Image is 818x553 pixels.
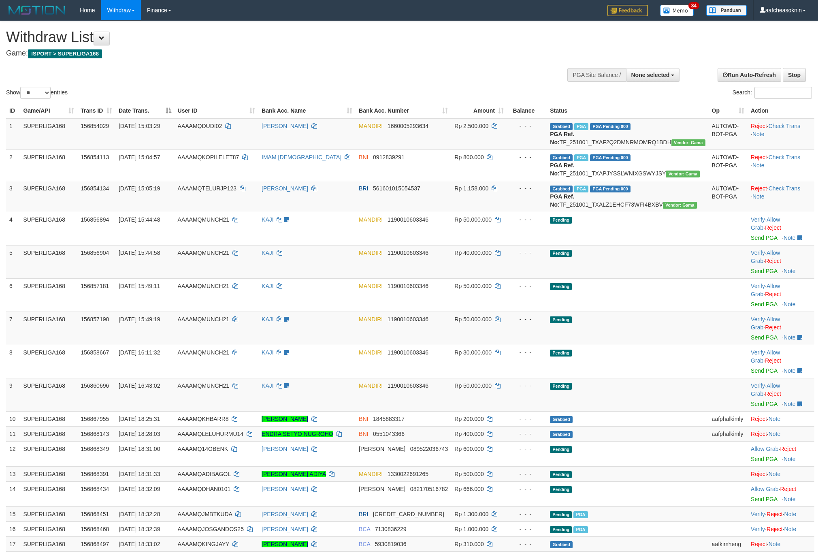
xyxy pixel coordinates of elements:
span: AAAAMQDHAN0101 [178,486,231,492]
span: · [751,382,780,397]
span: Rp 50.000.000 [454,283,492,289]
img: panduan.png [706,5,747,16]
span: 156854113 [81,154,109,160]
span: None selected [631,72,670,78]
th: Action [748,103,814,118]
span: AAAAMQMUNCH21 [178,216,230,223]
td: SUPERLIGA168 [20,245,77,278]
div: - - - [510,485,543,493]
div: - - - [510,282,543,290]
span: Rp 400.000 [454,431,484,437]
a: Reject [765,224,781,231]
span: 156857181 [81,283,109,289]
b: PGA Ref. No: [550,162,574,177]
a: [PERSON_NAME] [262,185,308,192]
span: 156868349 [81,446,109,452]
th: Balance [507,103,547,118]
td: SUPERLIGA168 [20,378,77,411]
a: Reject [751,471,767,477]
a: Note [752,162,765,169]
span: 156856894 [81,216,109,223]
b: PGA Ref. No: [550,193,574,208]
a: [PERSON_NAME] [262,416,308,422]
label: Show entries [6,87,68,99]
span: Grabbed [550,431,573,438]
span: Pending [550,471,572,478]
a: KAJI [262,382,274,389]
td: AUTOWD-BOT-PGA [709,149,748,181]
span: Marked by aafchhiseyha [574,154,588,161]
td: 3 [6,181,20,212]
td: TF_251001_TXAF2Q2DMNRMOMRQ1BDH [547,118,708,150]
a: Send PGA [751,235,777,241]
a: Send PGA [751,268,777,274]
span: · [751,250,780,264]
span: MANDIRI [359,216,383,223]
td: SUPERLIGA168 [20,345,77,378]
a: Allow Grab [751,316,780,331]
a: Note [784,401,796,407]
span: Pending [550,350,572,357]
span: Grabbed [550,186,573,192]
a: Note [769,431,781,437]
a: Note [784,235,796,241]
div: - - - [510,153,543,161]
a: Send PGA [751,367,777,374]
td: · [748,466,814,481]
td: 12 [6,441,20,466]
span: BNI [359,416,368,422]
img: MOTION_logo.png [6,4,68,16]
span: [DATE] 15:49:11 [119,283,160,289]
span: Rp 40.000.000 [454,250,492,256]
a: Allow Grab [751,250,780,264]
span: Vendor URL: https://trx31.1velocity.biz [663,202,697,209]
span: [PERSON_NAME] [359,486,405,492]
span: Copy 082170516782 to clipboard [410,486,448,492]
td: · · [748,506,814,521]
a: Note [784,367,796,374]
span: Copy 0551043366 to clipboard [373,431,405,437]
a: Send PGA [751,496,777,502]
a: [PERSON_NAME] [262,511,308,517]
td: SUPERLIGA168 [20,411,77,426]
span: 156856904 [81,250,109,256]
td: · · [748,118,814,150]
a: KAJI [262,216,274,223]
span: Vendor URL: https://trx31.1velocity.biz [666,171,700,177]
td: SUPERLIGA168 [20,149,77,181]
td: 15 [6,506,20,521]
td: SUPERLIGA168 [20,426,77,441]
span: [DATE] 15:03:29 [119,123,160,129]
span: PGA Pending [590,186,631,192]
span: Marked by aafsengchandara [574,186,588,192]
div: - - - [510,122,543,130]
span: Pending [550,446,572,453]
td: · [748,441,814,466]
span: [DATE] 15:44:48 [119,216,160,223]
div: - - - [510,382,543,390]
span: MANDIRI [359,123,383,129]
a: Reject [751,541,767,547]
div: PGA Site Balance / [567,68,626,82]
a: Reject [765,391,781,397]
span: [DATE] 15:49:19 [119,316,160,322]
a: Note [784,526,797,532]
a: Verify [751,511,765,517]
span: · [751,316,780,331]
a: [PERSON_NAME] ADIYA [262,471,326,477]
span: AAAAMQJMBTKUDA [178,511,232,517]
span: Copy 1845883317 to clipboard [373,416,405,422]
span: Rp 666.000 [454,486,484,492]
span: [DATE] 18:32:28 [119,511,160,517]
span: Copy 1190010603346 to clipboard [388,349,428,356]
b: PGA Ref. No: [550,131,574,145]
a: [PERSON_NAME] [262,123,308,129]
span: 156868434 [81,486,109,492]
a: Allow Grab [751,382,780,397]
span: PGA Pending [590,154,631,161]
a: Note [784,301,796,307]
span: AAAAMQMUNCH21 [178,382,230,389]
td: 10 [6,411,20,426]
span: AAAAMQMUNCH21 [178,316,230,322]
td: SUPERLIGA168 [20,312,77,345]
